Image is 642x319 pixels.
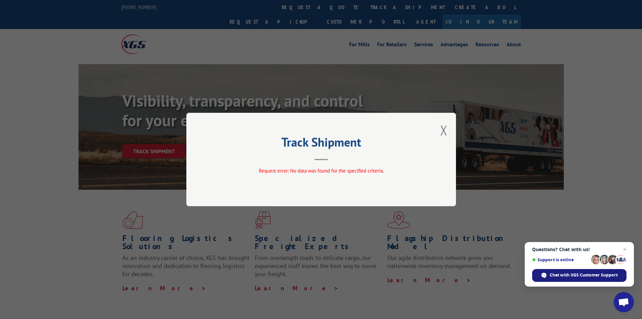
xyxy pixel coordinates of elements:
[614,292,634,312] div: Open chat
[532,257,589,262] span: Support is online
[258,167,384,174] span: Request error: No data was found for the specified criteria.
[621,245,629,254] span: Close chat
[532,269,626,282] div: Chat with XGS Customer Support
[440,121,448,139] button: Close modal
[532,247,626,252] span: Questions? Chat with us!
[220,137,422,150] h2: Track Shipment
[550,272,618,278] span: Chat with XGS Customer Support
